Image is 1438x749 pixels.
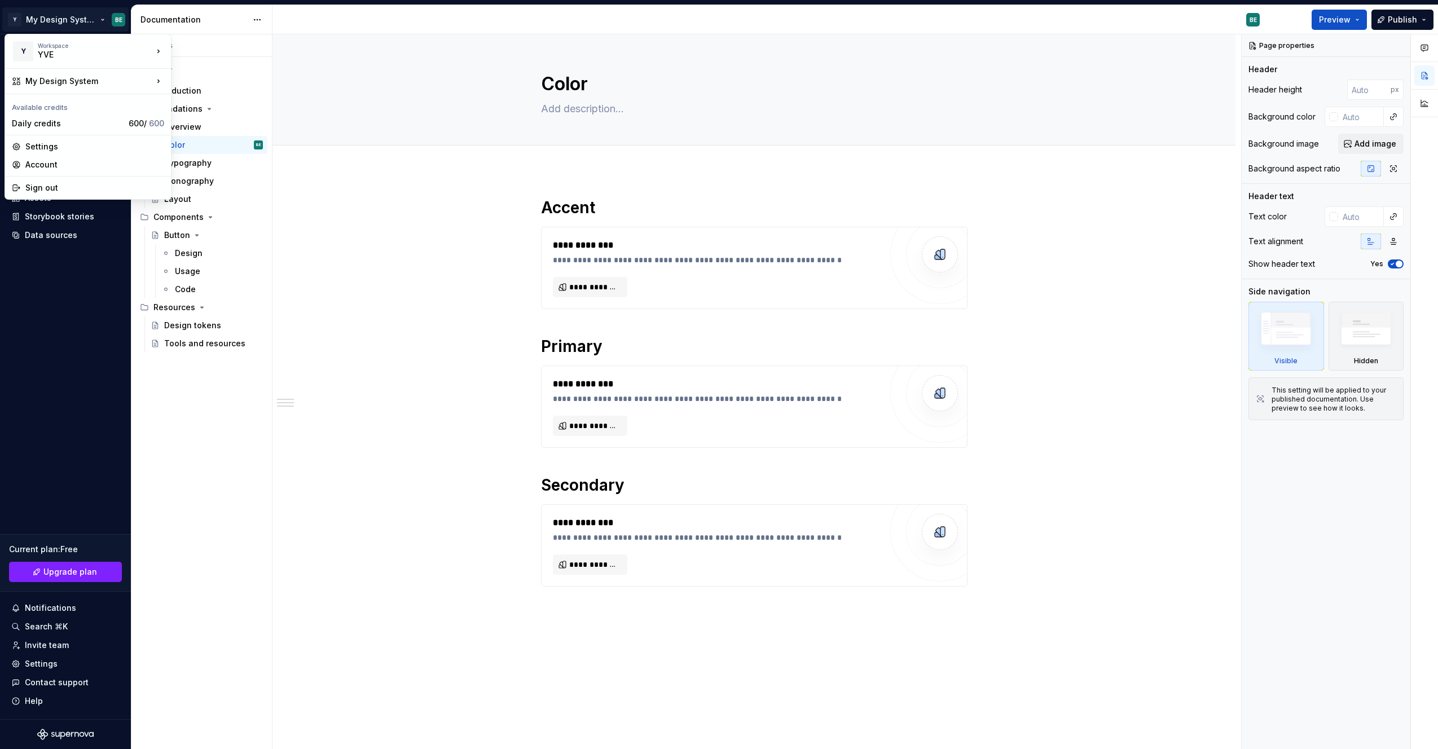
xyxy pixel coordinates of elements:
div: YVE [38,49,134,60]
div: Workspace [38,42,153,49]
span: 600 [149,118,164,128]
div: Daily credits [12,118,124,129]
div: Settings [25,141,164,152]
div: Sign out [25,182,164,193]
div: Available credits [7,96,169,114]
span: 600 / [129,118,164,128]
div: My Design System [25,76,153,87]
div: Account [25,159,164,170]
div: Y [13,41,33,61]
